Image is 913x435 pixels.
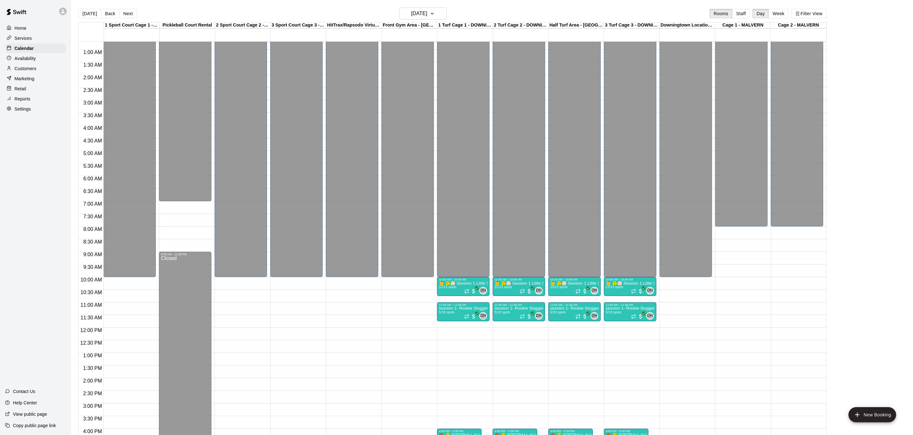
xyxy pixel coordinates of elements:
span: 11:30 AM [79,315,104,320]
span: DH [480,313,486,319]
span: 3:00 AM [82,100,104,106]
div: Closed [606,28,654,279]
span: 9:00 AM [82,252,104,257]
span: 7:00 AM [82,201,104,207]
div: Closed [717,28,766,229]
div: Dana Henry [646,312,654,320]
span: Dana Henry [482,287,487,294]
span: 10:30 AM [79,290,104,295]
span: All customers have paid [526,313,533,320]
div: 10:00 AM – 10:45 AM [439,278,488,281]
div: 4:00 PM – 5:30 PM [495,430,535,433]
div: 12:00 AM – 8:00 AM: Closed [715,24,768,227]
span: 3:30 PM [82,416,104,421]
span: 12/13 spots filled [495,285,512,289]
p: Home [15,25,27,31]
h6: [DATE] [411,9,427,18]
a: Availability [5,54,66,63]
div: Cage 2 - MALVERN [771,22,826,28]
a: Reports [5,94,66,104]
span: All customers have paid [637,288,644,294]
div: 10:00 AM – 10:45 AM: 👶 🥎⚾️ Session 1 Little Sluggers- Tee ball program 3 & 4 year olds [604,277,656,296]
div: 11:00 AM – 11:45 AM: session 1- Rookie Sluggers- tee ball-- 5 & 6 year olds [548,302,601,321]
p: Settings [15,106,31,112]
div: 11:00 AM – 11:45 AM: session 1- Rookie Sluggers- tee ball-- 5 & 6 year olds [604,302,656,321]
div: Cage 1 - MALVERN [715,22,771,28]
p: Copy public page link [13,422,56,429]
div: 12:00 AM – 7:00 AM: Closed [159,24,211,201]
button: Back [101,9,119,18]
span: 3:00 PM [82,403,104,409]
div: 12:00 AM – 10:00 AM: Closed [381,24,434,277]
div: 2 Sport Court Cage 2 - DOWNINGTOWN [215,22,271,28]
div: 11:00 AM – 11:45 AM: session 1- Rookie Sluggers- tee ball-- 5 & 6 year olds [493,302,545,321]
span: Dana Henry [593,312,598,320]
a: Customers [5,64,66,73]
span: 6:30 AM [82,189,104,194]
span: Recurring event [575,289,581,294]
div: Closed [161,28,210,203]
div: Closed [773,28,821,229]
span: Dana Henry [538,287,543,294]
div: 10:00 AM – 10:45 AM [606,278,654,281]
div: 12:00 AM – 8:00 AM: Closed [771,24,823,227]
div: Closed [495,28,543,279]
div: 12:00 AM – 10:00 AM: Closed [604,24,656,277]
div: Closed [383,28,432,279]
a: Calendar [5,44,66,53]
span: 8:30 AM [82,239,104,245]
button: Rooms [709,9,732,18]
span: DH [592,287,597,294]
span: Recurring event [575,314,581,319]
span: All customers have paid [637,313,644,320]
div: Dana Henry [479,312,487,320]
span: 2:00 PM [82,378,104,384]
div: Half Turf Area - [GEOGRAPHIC_DATA] [549,22,604,28]
span: DH [536,313,542,319]
span: 1:30 AM [82,62,104,68]
span: All customers have paid [526,288,533,294]
span: Recurring event [631,289,636,294]
span: 5/10 spots filled [495,311,510,314]
span: DH [592,313,597,319]
span: Dana Henry [593,287,598,294]
button: [DATE] [78,9,101,18]
div: Dana Henry [479,287,487,294]
div: Closed [328,28,376,279]
div: 12:00 AM – 10:00 AM: Closed [548,24,601,277]
div: Services [5,33,66,43]
p: Customers [15,65,36,72]
p: Services [15,35,32,41]
span: 1:00 AM [82,50,104,55]
button: [DATE] [399,8,447,20]
div: 11:00 AM – 11:45 AM [550,303,599,306]
button: Week [769,9,788,18]
a: Home [5,23,66,33]
span: Recurring event [520,289,525,294]
div: 1 Turf Cage 1 - DOWNINGTOWN [437,22,493,28]
div: 3 Sport Court Cage 3 - DOWNINGTOWN [271,22,326,28]
span: 2:30 AM [82,88,104,93]
div: 11:00 AM – 11:45 AM [495,303,543,306]
div: Retail [5,84,66,94]
span: 5/10 spots filled [439,311,454,314]
div: Closed [105,28,154,279]
span: 12:30 PM [79,340,103,346]
span: 6:00 AM [82,176,104,181]
div: Closed [661,28,710,279]
div: 3 Turf Cage 3 - DOWNINGTOWN [604,22,660,28]
span: Recurring event [464,289,469,294]
span: 12:00 PM [79,328,103,333]
span: All customers have paid [582,313,588,320]
span: DH [536,287,542,294]
div: Dana Henry [535,312,543,320]
p: View public page [13,411,47,417]
span: Recurring event [464,314,469,319]
span: 5/10 spots filled [606,311,621,314]
div: 10:00 AM – 10:45 AM [495,278,543,281]
button: Next [119,9,137,18]
div: Dana Henry [591,287,598,294]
